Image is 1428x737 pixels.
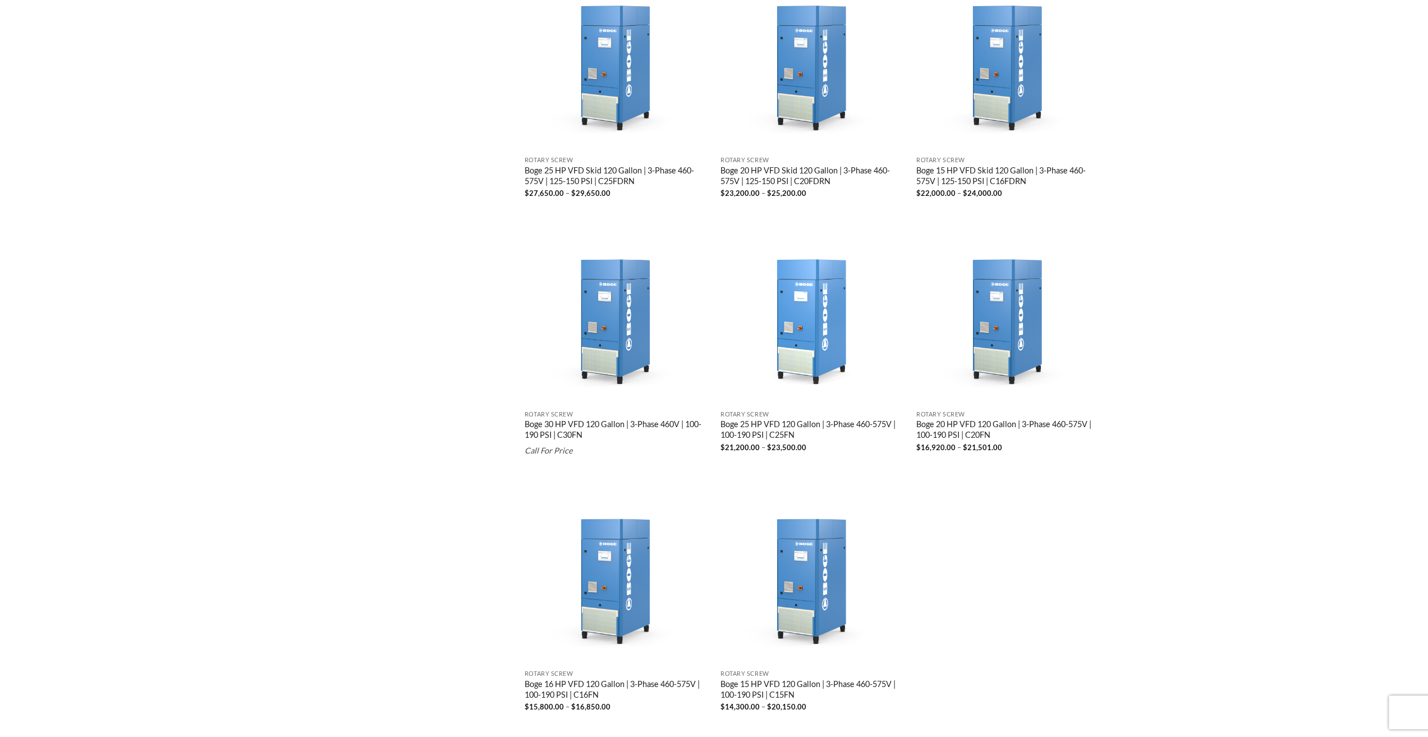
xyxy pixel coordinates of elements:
[957,189,961,198] span: –
[761,189,765,198] span: –
[767,443,806,452] bdi: 23,500.00
[525,479,710,664] img: Boge 16 HP VFD 120 Gallon | 3-Phase 460-575V | 100-190 PSI | C16FN
[761,702,765,711] span: –
[767,702,806,711] bdi: 20,150.00
[916,443,956,452] bdi: 16,920.00
[720,702,760,711] bdi: 14,300.00
[916,157,1101,164] p: Rotary Screw
[525,219,710,405] img: Boge 30 HP VFD 120 Gallon | 3-Phase 460V | 100-190 PSI | C30FN
[720,189,725,198] span: $
[525,670,710,678] p: Rotary Screw
[525,446,573,455] em: Call For Price
[720,157,906,164] p: Rotary Screw
[720,479,906,664] img: Boge 15 HP VFD 120 Gallon | 3-Phase 460-575V | 100-190 PSI | C15FN
[720,411,906,418] p: Rotary Screw
[916,166,1101,188] a: Boge 15 HP VFD Skid 120 Gallon | 3-Phase 460-575V | 125-150 PSI | C16FDRN
[916,419,1101,442] a: Boge 20 HP VFD 120 Gallon | 3-Phase 460-575V | 100-190 PSI | C20FN
[963,189,967,198] span: $
[720,679,906,702] a: Boge 15 HP VFD 120 Gallon | 3-Phase 460-575V | 100-190 PSI | C15FN
[525,419,710,442] a: Boge 30 HP VFD 120 Gallon | 3-Phase 460V | 100-190 PSI | C30FN
[767,702,772,711] span: $
[767,189,806,198] bdi: 25,200.00
[720,443,760,452] bdi: 21,200.00
[720,166,906,188] a: Boge 20 HP VFD Skid 120 Gallon | 3-Phase 460-575V | 125-150 PSI | C20FDRN
[916,443,921,452] span: $
[566,189,570,198] span: –
[963,443,967,452] span: $
[767,443,772,452] span: $
[916,189,921,198] span: $
[566,702,570,711] span: –
[525,702,564,711] bdi: 15,800.00
[720,219,906,405] img: Boge 25 HP VFD 120 Gallon | 3-Phase 460-575V | 100-190 PSI | C25FN
[571,702,576,711] span: $
[571,189,576,198] span: $
[525,189,529,198] span: $
[767,189,772,198] span: $
[571,189,610,198] bdi: 29,650.00
[525,679,710,702] a: Boge 16 HP VFD 120 Gallon | 3-Phase 460-575V | 100-190 PSI | C16FN
[916,189,956,198] bdi: 22,000.00
[720,419,906,442] a: Boge 25 HP VFD 120 Gallon | 3-Phase 460-575V | 100-190 PSI | C25FN
[571,702,610,711] bdi: 16,850.00
[916,219,1101,405] img: Boge 20 HP VFD 120 Gallon | 3-Phase 460-575V | 100-190 PSI | C20FN
[761,443,765,452] span: –
[963,189,1002,198] bdi: 24,000.00
[916,411,1101,418] p: Rotary Screw
[963,443,1002,452] bdi: 21,501.00
[720,702,725,711] span: $
[957,443,961,452] span: –
[720,443,725,452] span: $
[720,189,760,198] bdi: 23,200.00
[525,411,710,418] p: Rotary Screw
[525,157,710,164] p: Rotary Screw
[525,166,710,188] a: Boge 25 HP VFD Skid 120 Gallon | 3-Phase 460-575V | 125-150 PSI | C25FDRN
[525,702,529,711] span: $
[525,189,564,198] bdi: 27,650.00
[720,670,906,678] p: Rotary Screw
